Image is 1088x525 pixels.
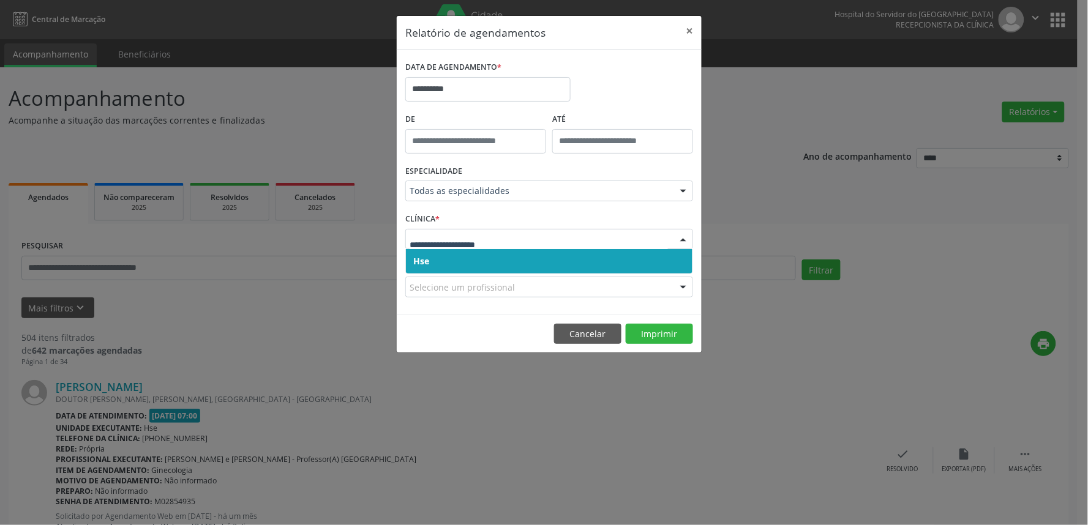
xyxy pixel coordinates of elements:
[410,281,515,294] span: Selecione um profissional
[413,255,429,267] span: Hse
[677,16,702,46] button: Close
[554,324,621,344] button: Cancelar
[405,58,501,77] label: DATA DE AGENDAMENTO
[405,110,546,129] label: De
[410,185,668,197] span: Todas as especialidades
[626,324,693,344] button: Imprimir
[405,210,440,229] label: CLÍNICA
[405,24,546,40] h5: Relatório de agendamentos
[405,162,462,181] label: ESPECIALIDADE
[552,110,693,129] label: ATÉ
